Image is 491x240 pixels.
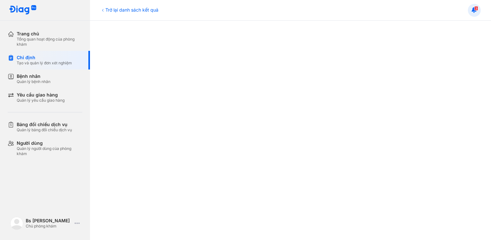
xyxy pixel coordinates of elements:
img: logo [10,217,23,230]
div: Yêu cầu giao hàng [17,92,65,98]
div: Tạo và quản lý đơn xét nghiệm [17,60,72,66]
span: 3 [474,6,478,11]
div: Chủ phòng khám [26,224,72,229]
div: Quản lý yêu cầu giao hàng [17,98,65,103]
img: logo [9,5,37,15]
div: Bs [PERSON_NAME] [26,218,72,224]
div: Bệnh nhân [17,73,50,79]
div: Quản lý bảng đối chiếu dịch vụ [17,127,72,133]
div: Bảng đối chiếu dịch vụ [17,122,72,127]
div: Trở lại danh sách kết quả [100,6,158,13]
div: Quản lý bệnh nhân [17,79,50,84]
div: Người dùng [17,140,82,146]
div: Tổng quan hoạt động của phòng khám [17,37,82,47]
div: Chỉ định [17,55,72,60]
div: Trang chủ [17,31,82,37]
div: Quản lý người dùng của phòng khám [17,146,82,156]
